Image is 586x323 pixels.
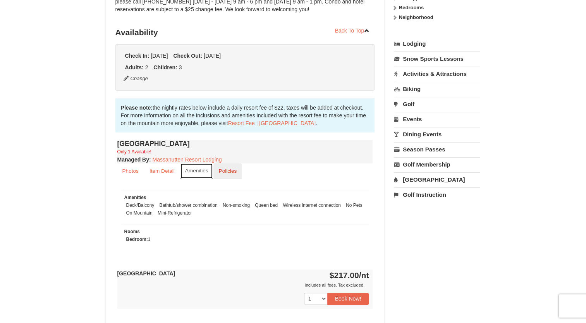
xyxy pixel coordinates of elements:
strong: [GEOGRAPHIC_DATA] [117,270,175,277]
a: Season Passes [394,142,480,156]
small: Rooms [124,229,140,234]
a: Policies [213,163,242,179]
h3: Availability [115,25,375,40]
li: Wireless internet connection [281,201,342,209]
div: the nightly rates below include a daily resort fee of $22, taxes will be added at checkout. For m... [115,98,375,132]
span: /nt [359,271,369,280]
button: Change [123,74,149,83]
span: [DATE] [204,53,221,59]
li: Non-smoking [221,201,252,209]
a: Dining Events [394,127,480,141]
strong: Children: [153,64,177,70]
strong: Bedrooms [399,5,424,10]
span: [DATE] [151,53,168,59]
li: No Pets [344,201,364,209]
li: Bathtub/shower combination [158,201,220,209]
a: Back To Top [330,25,375,36]
small: Photos [122,168,139,174]
a: Golf Membership [394,157,480,172]
li: On Mountain [124,209,155,217]
a: Golf [394,97,480,111]
a: Amenities [180,163,213,179]
a: Snow Sports Lessons [394,52,480,66]
a: Massanutten Resort Lodging [153,156,222,163]
strong: $217.00 [330,271,369,280]
a: Photos [117,163,144,179]
a: Biking [394,82,480,96]
strong: Neighborhood [399,14,433,20]
small: Item Detail [150,168,175,174]
span: 2 [145,64,148,70]
a: Activities & Attractions [394,67,480,81]
li: Deck/Balcony [124,201,156,209]
h4: [GEOGRAPHIC_DATA] [117,140,373,148]
strong: : [117,156,151,163]
small: Only 1 Available! [117,149,151,155]
button: Book Now! [327,293,369,304]
a: [GEOGRAPHIC_DATA] [394,172,480,187]
strong: Please note: [121,105,153,111]
a: Golf Instruction [394,187,480,202]
span: 3 [179,64,182,70]
strong: Check Out: [173,53,202,59]
li: Queen bed [253,201,280,209]
strong: Bedroom: [126,237,148,242]
div: Includes all fees. Tax excluded. [117,281,369,289]
a: Events [394,112,480,126]
strong: Adults: [125,64,144,70]
span: Managed By [117,156,149,163]
li: 1 [124,235,153,243]
a: Lodging [394,37,480,51]
a: Resort Fee | [GEOGRAPHIC_DATA] [228,120,316,126]
small: Amenities [124,195,146,200]
small: Policies [218,168,237,174]
a: Item Detail [144,163,180,179]
li: Mini-Refrigerator [156,209,194,217]
strong: Check In: [125,53,150,59]
small: Amenities [185,168,208,174]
